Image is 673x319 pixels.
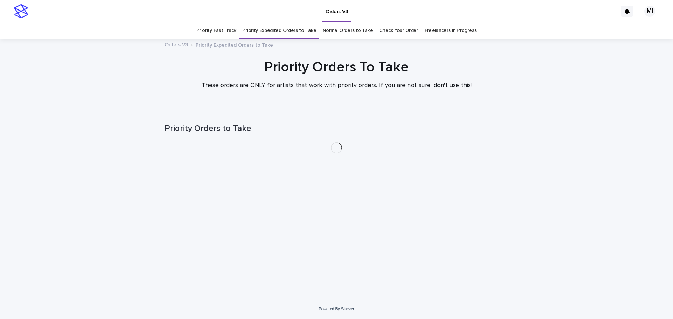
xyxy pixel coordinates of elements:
p: These orders are ONLY for artists that work with priority orders. If you are not sure, don't use ... [196,82,477,90]
a: Powered By Stacker [319,307,354,311]
img: stacker-logo-s-only.png [14,4,28,18]
p: Priority Expedited Orders to Take [196,41,273,48]
a: Freelancers in Progress [424,22,477,39]
div: MI [644,6,655,17]
a: Orders V3 [165,40,188,48]
a: Check Your Order [379,22,418,39]
h1: Priority Orders to Take [165,124,508,134]
a: Priority Expedited Orders to Take [242,22,316,39]
a: Normal Orders to Take [322,22,373,39]
h1: Priority Orders To Take [165,59,508,76]
a: Priority Fast Track [196,22,236,39]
